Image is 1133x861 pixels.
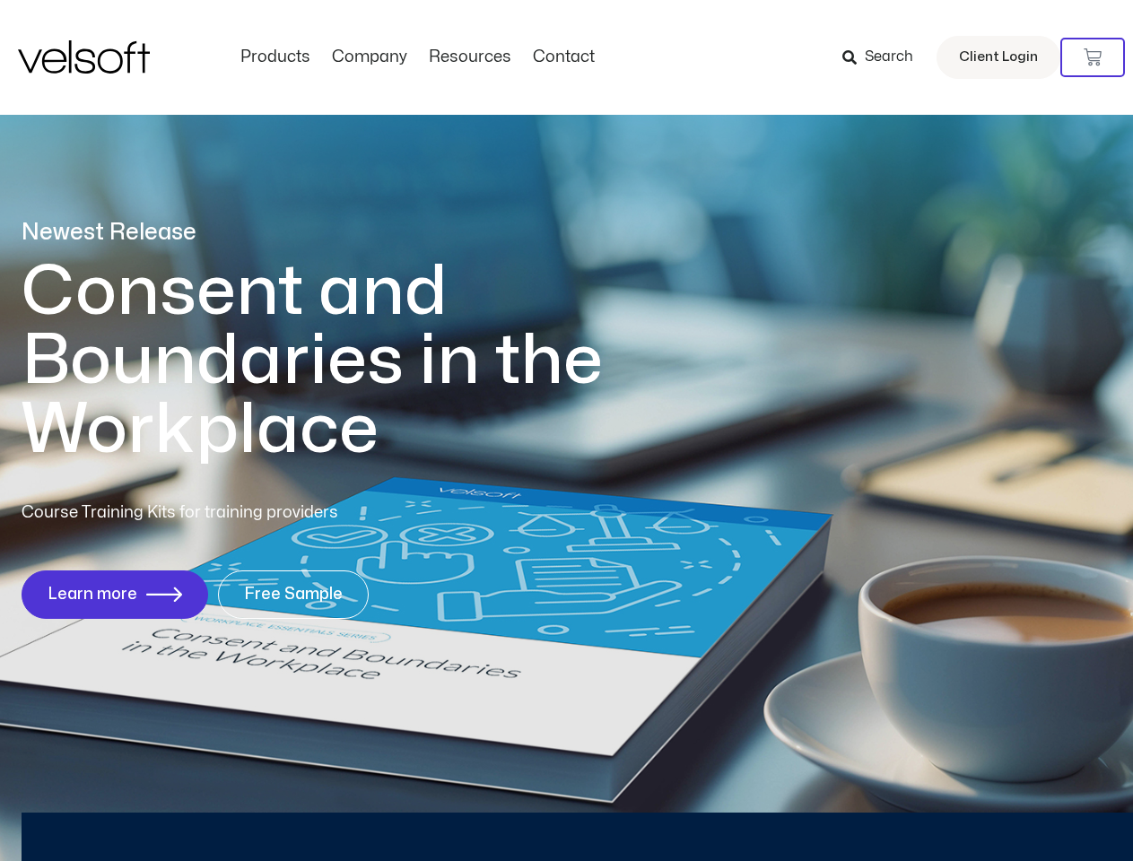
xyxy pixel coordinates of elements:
[18,40,150,74] img: Velsoft Training Materials
[522,48,606,67] a: ContactMenu Toggle
[865,46,913,69] span: Search
[230,48,321,67] a: ProductsMenu Toggle
[22,257,676,465] h1: Consent and Boundaries in the Workplace
[218,570,369,619] a: Free Sample
[418,48,522,67] a: ResourcesMenu Toggle
[842,42,926,73] a: Search
[937,36,1060,79] a: Client Login
[22,500,468,526] p: Course Training Kits for training providers
[22,217,676,248] p: Newest Release
[244,586,343,604] span: Free Sample
[48,586,137,604] span: Learn more
[230,48,606,67] nav: Menu
[959,46,1038,69] span: Client Login
[321,48,418,67] a: CompanyMenu Toggle
[22,570,208,619] a: Learn more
